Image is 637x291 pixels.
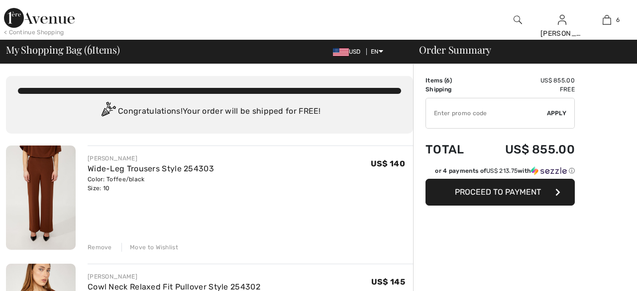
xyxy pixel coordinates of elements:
[435,166,575,175] div: or 4 payments of with
[407,45,631,55] div: Order Summary
[333,48,349,56] img: US Dollar
[479,85,575,94] td: Free
[446,77,450,84] span: 6
[88,243,112,252] div: Remove
[616,15,620,24] span: 6
[425,85,479,94] td: Shipping
[88,175,214,193] div: Color: Toffee/black Size: 10
[98,102,118,122] img: Congratulation2.svg
[486,167,518,174] span: US$ 213.75
[4,28,64,37] div: < Continue Shopping
[121,243,178,252] div: Move to Wishlist
[547,109,567,118] span: Apply
[540,28,584,39] div: [PERSON_NAME]
[558,15,566,24] a: Sign In
[87,42,92,55] span: 6
[514,14,522,26] img: search the website
[371,277,405,287] span: US$ 145
[4,8,75,28] img: 1ère Avenue
[371,159,405,168] span: US$ 140
[425,166,575,179] div: or 4 payments ofUS$ 213.75withSezzle Click to learn more about Sezzle
[371,48,383,55] span: EN
[425,179,575,206] button: Proceed to Payment
[18,102,401,122] div: Congratulations! Your order will be shipped for FREE!
[425,133,479,166] td: Total
[88,154,214,163] div: [PERSON_NAME]
[455,187,541,197] span: Proceed to Payment
[425,76,479,85] td: Items ( )
[479,133,575,166] td: US$ 855.00
[426,98,547,128] input: Promo code
[6,145,76,250] img: Wide-Leg Trousers Style 254303
[88,164,214,173] a: Wide-Leg Trousers Style 254303
[603,14,611,26] img: My Bag
[531,166,567,175] img: Sezzle
[558,14,566,26] img: My Info
[6,45,120,55] span: My Shopping Bag ( Items)
[333,48,365,55] span: USD
[479,76,575,85] td: US$ 855.00
[88,272,260,281] div: [PERSON_NAME]
[585,14,629,26] a: 6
